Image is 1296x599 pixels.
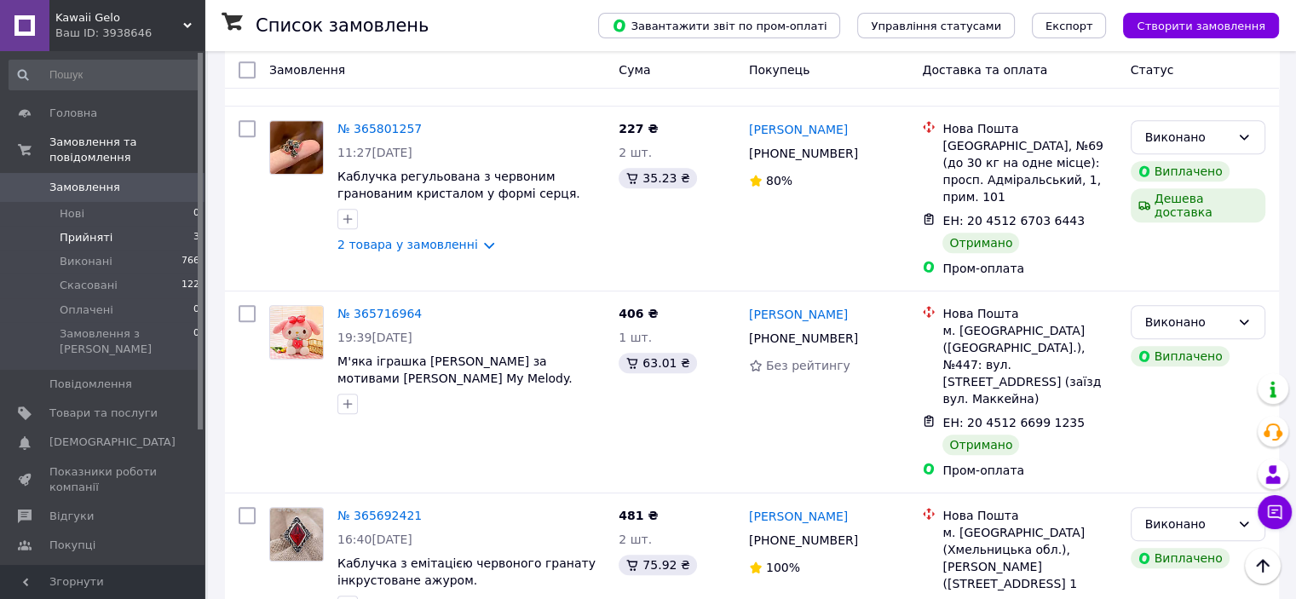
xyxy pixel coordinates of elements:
[1123,13,1279,38] button: Створити замовлення
[1045,20,1093,32] span: Експорт
[337,331,412,344] span: 19:39[DATE]
[193,302,199,318] span: 0
[942,305,1116,322] div: Нова Пошта
[1258,495,1292,529] button: Чат з покупцем
[269,120,324,175] a: Фото товару
[619,146,652,159] span: 2 шт.
[749,121,848,138] a: [PERSON_NAME]
[857,13,1015,38] button: Управління статусами
[337,556,596,587] a: Каблучка з емітацією червоного гранату інкрустоване ажуром.
[1131,548,1230,568] div: Виплачено
[60,230,112,245] span: Прийняті
[1131,161,1230,181] div: Виплачено
[1131,63,1174,77] span: Статус
[49,135,204,165] span: Замовлення та повідомлення
[766,561,800,574] span: 100%
[619,555,696,575] div: 75.92 ₴
[193,230,199,245] span: 3
[922,63,1047,77] span: Доставка та оплата
[49,435,176,450] span: [DEMOGRAPHIC_DATA]
[55,10,183,26] span: Kawaii Gelo
[619,331,652,344] span: 1 шт.
[1032,13,1107,38] button: Експорт
[942,462,1116,479] div: Пром-оплата
[337,170,580,217] a: Каблучка регульована з червоним гранованим кристалом у формі серця. [GEOGRAPHIC_DATA].
[337,122,422,135] a: № 365801257
[49,377,132,392] span: Повідомлення
[619,533,652,546] span: 2 шт.
[269,63,345,77] span: Замовлення
[749,63,809,77] span: Покупець
[766,359,850,372] span: Без рейтингу
[942,137,1116,205] div: [GEOGRAPHIC_DATA], №69 (до 30 кг на одне місце): просп. Адміральський, 1, прим. 101
[619,307,658,320] span: 406 ₴
[746,326,861,350] div: [PHONE_NUMBER]
[1145,128,1230,147] div: Виконано
[49,106,97,121] span: Головна
[619,509,658,522] span: 481 ₴
[619,353,696,373] div: 63.01 ₴
[942,233,1019,253] div: Отримано
[181,254,199,269] span: 766
[1145,313,1230,331] div: Виконано
[60,254,112,269] span: Виконані
[612,18,827,33] span: Завантажити звіт по пром-оплаті
[337,238,478,251] a: 2 товара у замовленні
[193,326,199,357] span: 0
[49,180,120,195] span: Замовлення
[9,60,201,90] input: Пошук
[337,533,412,546] span: 16:40[DATE]
[746,528,861,552] div: [PHONE_NUMBER]
[337,146,412,159] span: 11:27[DATE]
[942,120,1116,137] div: Нова Пошта
[942,214,1085,228] span: ЕН: 20 4512 6703 6443
[619,122,658,135] span: 227 ₴
[181,278,199,293] span: 122
[270,508,323,561] img: Фото товару
[942,507,1116,524] div: Нова Пошта
[270,306,323,359] img: Фото товару
[269,507,324,562] a: Фото товару
[49,538,95,553] span: Покупці
[49,406,158,421] span: Товари та послуги
[746,141,861,165] div: [PHONE_NUMBER]
[942,435,1019,455] div: Отримано
[256,15,429,36] h1: Список замовлень
[269,305,324,360] a: Фото товару
[49,509,94,524] span: Відгуки
[598,13,840,38] button: Завантажити звіт по пром-оплаті
[942,260,1116,277] div: Пром-оплата
[337,307,422,320] a: № 365716964
[749,306,848,323] a: [PERSON_NAME]
[60,206,84,222] span: Нові
[270,121,323,174] img: Фото товару
[55,26,204,41] div: Ваш ID: 3938646
[337,509,422,522] a: № 365692421
[1131,188,1265,222] div: Дешева доставка
[619,63,650,77] span: Cума
[1137,20,1265,32] span: Створити замовлення
[766,174,792,187] span: 80%
[337,354,573,385] a: М'яка іграшка [PERSON_NAME] за мотивами [PERSON_NAME] My Melody.
[942,322,1116,407] div: м. [GEOGRAPHIC_DATA] ([GEOGRAPHIC_DATA].), №447: вул. [STREET_ADDRESS] (заїзд вул. Маккейна)
[942,416,1085,429] span: ЕН: 20 4512 6699 1235
[60,326,193,357] span: Замовлення з [PERSON_NAME]
[49,464,158,495] span: Показники роботи компанії
[1131,346,1230,366] div: Виплачено
[942,524,1116,592] div: м. [GEOGRAPHIC_DATA] (Хмельницька обл.), [PERSON_NAME] ([STREET_ADDRESS] 1
[60,278,118,293] span: Скасовані
[193,206,199,222] span: 0
[749,508,848,525] a: [PERSON_NAME]
[60,302,113,318] span: Оплачені
[619,168,696,188] div: 35.23 ₴
[1106,18,1279,32] a: Створити замовлення
[1145,515,1230,533] div: Виконано
[871,20,1001,32] span: Управління статусами
[1245,548,1281,584] button: Наверх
